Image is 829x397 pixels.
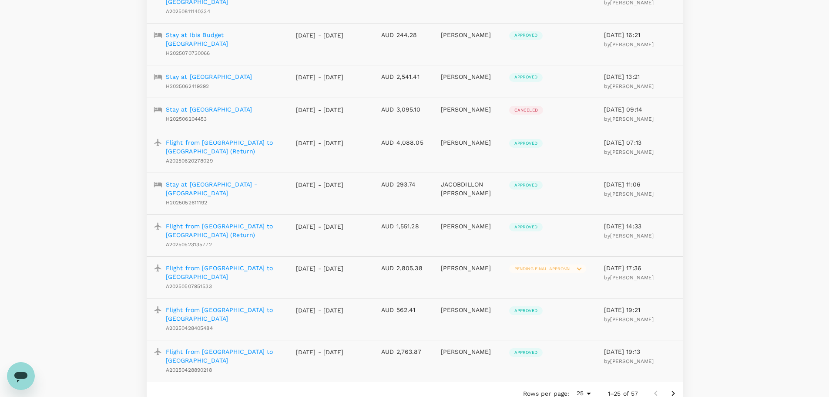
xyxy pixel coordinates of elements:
[166,180,282,197] a: Stay at [GEOGRAPHIC_DATA] - [GEOGRAPHIC_DATA]
[604,316,654,322] span: by
[381,264,427,272] p: AUD 2,805.38
[604,264,675,272] p: [DATE] 17:36
[610,316,654,322] span: [PERSON_NAME]
[381,347,427,356] p: AUD 2,763.87
[441,347,495,356] p: [PERSON_NAME]
[296,73,344,81] p: [DATE] - [DATE]
[441,264,495,272] p: [PERSON_NAME]
[166,31,282,48] a: Stay at Ibis Budget [GEOGRAPHIC_DATA]
[441,105,495,114] p: [PERSON_NAME]
[509,140,543,146] span: Approved
[604,105,675,114] p: [DATE] 09:14
[381,105,427,114] p: AUD 3,095.10
[604,222,675,231] p: [DATE] 14:33
[166,264,282,281] a: Flight from [GEOGRAPHIC_DATA] to [GEOGRAPHIC_DATA]
[509,349,543,356] span: Approved
[604,83,654,89] span: by
[381,72,427,81] p: AUD 2,541.41
[610,233,654,239] span: [PERSON_NAME]
[610,358,654,364] span: [PERSON_NAME]
[509,182,543,188] span: Approved
[441,222,495,231] p: [PERSON_NAME]
[296,306,344,315] p: [DATE] - [DATE]
[7,362,35,390] iframe: Button to launch messaging window
[296,264,344,273] p: [DATE] - [DATE]
[509,32,543,38] span: Approved
[166,158,213,164] span: A20250620278029
[166,241,212,248] span: A20250523135772
[610,116,654,122] span: [PERSON_NAME]
[166,116,207,122] span: H202506204453
[441,72,495,81] p: [PERSON_NAME]
[166,83,209,89] span: H2025062419292
[610,41,654,48] span: [PERSON_NAME]
[381,305,427,314] p: AUD 562.41
[166,138,282,156] a: Flight from [GEOGRAPHIC_DATA] to [GEOGRAPHIC_DATA] (Return)
[509,74,543,80] span: Approved
[296,348,344,356] p: [DATE] - [DATE]
[610,83,654,89] span: [PERSON_NAME]
[166,8,210,14] span: A20250811140334
[604,305,675,314] p: [DATE] 19:21
[604,149,654,155] span: by
[296,222,344,231] p: [DATE] - [DATE]
[166,367,212,373] span: A20250428890218
[509,107,543,113] span: Canceled
[604,138,675,147] p: [DATE] 07:13
[509,224,543,230] span: Approved
[604,116,654,122] span: by
[166,325,213,331] span: A20250428405484
[441,180,495,197] p: JACOBDILLON [PERSON_NAME]
[381,31,427,39] p: AUD 244.28
[296,31,344,40] p: [DATE] - [DATE]
[604,233,654,239] span: by
[604,180,675,189] p: [DATE] 11:06
[296,139,344,147] p: [DATE] - [DATE]
[604,41,654,48] span: by
[166,50,210,56] span: H2025070730066
[381,180,427,189] p: AUD 293.74
[509,266,577,272] span: Pending final approval
[604,347,675,356] p: [DATE] 19:13
[381,222,427,231] p: AUD 1,551.28
[441,31,495,39] p: [PERSON_NAME]
[604,191,654,197] span: by
[166,72,252,81] a: Stay at [GEOGRAPHIC_DATA]
[604,31,675,39] p: [DATE] 16:21
[610,149,654,155] span: [PERSON_NAME]
[604,275,654,281] span: by
[166,222,282,239] a: Flight from [GEOGRAPHIC_DATA] to [GEOGRAPHIC_DATA] (Return)
[166,347,282,365] a: Flight from [GEOGRAPHIC_DATA] to [GEOGRAPHIC_DATA]
[604,72,675,81] p: [DATE] 13:21
[509,265,586,273] div: Pending final approval
[610,191,654,197] span: [PERSON_NAME]
[441,138,495,147] p: [PERSON_NAME]
[604,358,654,364] span: by
[441,305,495,314] p: [PERSON_NAME]
[166,283,212,289] span: A20250507951533
[166,105,252,114] a: Stay at [GEOGRAPHIC_DATA]
[610,275,654,281] span: [PERSON_NAME]
[166,305,282,323] a: Flight from [GEOGRAPHIC_DATA] to [GEOGRAPHIC_DATA]
[166,200,208,206] span: H2025052611192
[381,138,427,147] p: AUD 4,088.05
[296,180,344,189] p: [DATE] - [DATE]
[296,105,344,114] p: [DATE] - [DATE]
[509,308,543,314] span: Approved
